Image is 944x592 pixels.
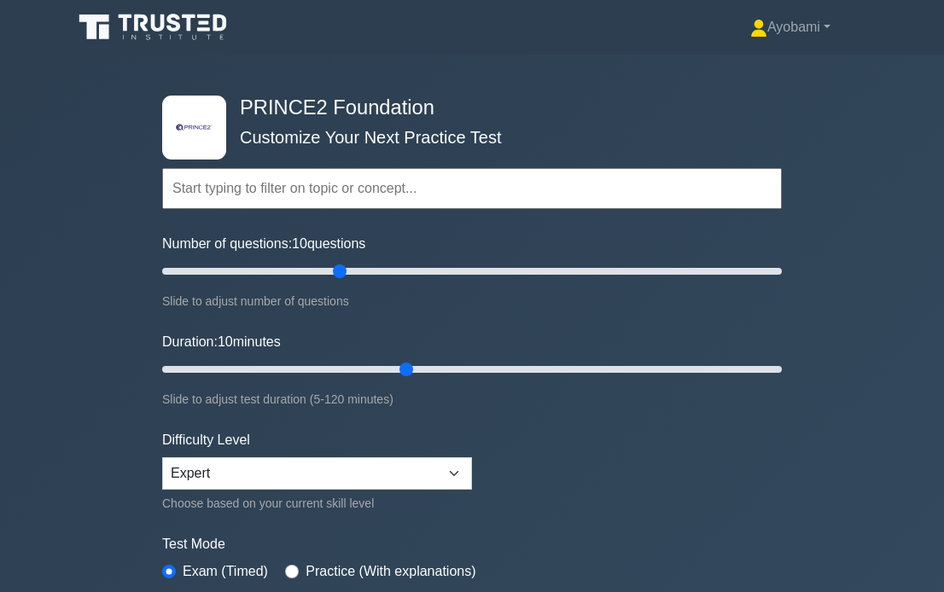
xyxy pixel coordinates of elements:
[183,561,268,582] label: Exam (Timed)
[162,291,782,311] div: Slide to adjust number of questions
[292,236,307,251] span: 10
[306,561,475,582] label: Practice (With explanations)
[162,430,250,450] label: Difficulty Level
[709,10,871,44] a: Ayobami
[162,534,782,554] label: Test Mode
[162,168,782,209] input: Start typing to filter on topic or concept...
[233,96,698,119] h4: PRINCE2 Foundation
[218,334,233,349] span: 10
[162,332,281,352] label: Duration: minutes
[162,493,472,514] div: Choose based on your current skill level
[162,234,365,254] label: Number of questions: questions
[162,389,782,409] div: Slide to adjust test duration (5-120 minutes)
